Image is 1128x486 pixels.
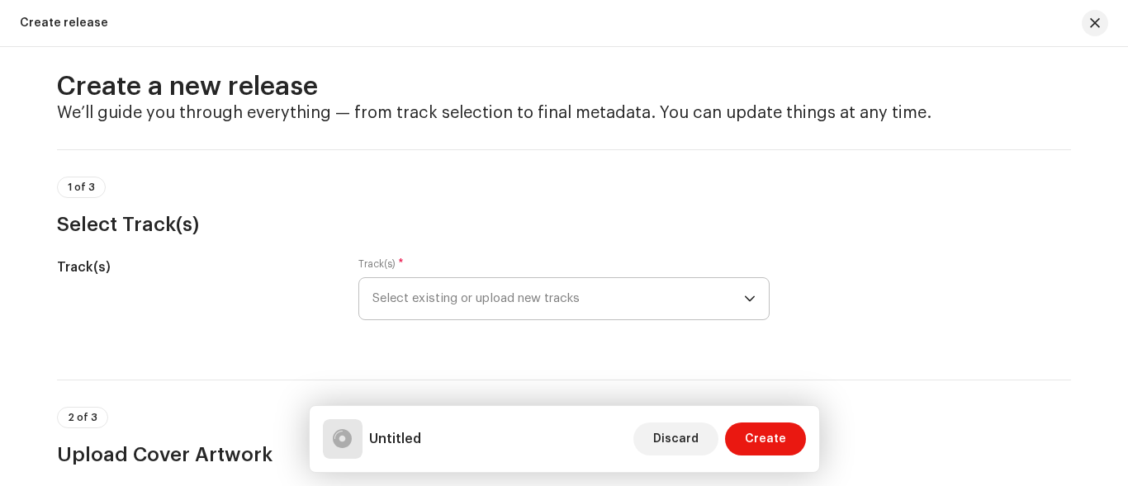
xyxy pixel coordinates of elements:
[372,278,744,319] span: Select existing or upload new tracks
[57,103,1071,123] h4: We’ll guide you through everything — from track selection to final metadata. You can update thing...
[725,422,806,455] button: Create
[653,422,699,455] span: Discard
[745,422,786,455] span: Create
[369,429,421,449] h5: Untitled
[57,441,1071,468] h3: Upload Cover Artwork
[358,257,404,271] label: Track(s)
[57,211,1071,238] h3: Select Track(s)
[633,422,718,455] button: Discard
[57,257,332,277] h5: Track(s)
[744,278,756,319] div: dropdown trigger
[57,70,1071,103] h2: Create a new release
